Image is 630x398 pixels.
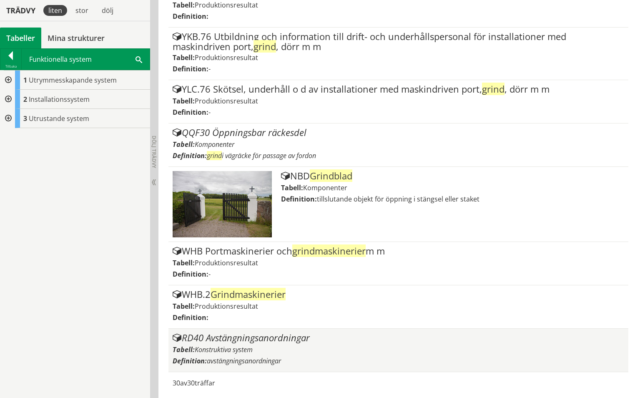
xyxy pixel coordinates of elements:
label: Tabell: [173,140,195,149]
div: RD40 Avstängningsanordningar [173,333,625,343]
label: Tabell: [173,0,195,10]
span: Produktionsresultat [195,302,258,311]
span: Komponenter [195,140,234,149]
span: 3 [23,114,27,123]
label: Tabell: [173,258,195,267]
label: Tabell: [173,96,195,106]
div: liten [43,5,67,16]
span: grindmaskinerier [292,244,366,257]
label: Definition: [173,12,208,21]
label: Definition: [173,64,208,73]
span: tillslutande objekt för öppning i stängsel eller staket [317,194,479,204]
div: stor [70,5,93,16]
span: - [208,270,211,279]
span: Utrymmesskapande system [29,76,117,85]
label: Tabell: [281,183,303,192]
span: - [208,64,211,73]
label: Definition: [281,194,317,204]
label: Tabell: [173,302,195,311]
span: avstängningsanordningar [207,356,281,365]
div: YKB.76 Utbildning och information till drift- och underhållspersonal för installationer med maski... [173,32,625,51]
label: Tabell: [173,53,195,62]
span: Sök i tabellen [136,55,142,63]
span: Produktionsresultat [195,0,258,10]
div: Tillbaka [0,63,21,70]
div: YLC.76 Skötsel, underhåll o d av installationer med maskindriven port, , dörr m m [173,84,625,94]
div: WHB.2 [173,290,625,300]
span: Produktionsresultat [195,53,258,62]
div: QQF30 Öppningsbar räckesdel [173,128,625,138]
span: 2 [23,95,27,104]
a: Mina strukturer [41,28,111,48]
div: Trädvy [2,6,40,15]
span: Grindmaskinerier [211,288,286,300]
label: Definition: [173,313,208,322]
span: Grindblad [310,169,352,182]
label: Definition: [173,151,207,160]
label: Definition: [173,270,208,279]
span: Utrustande system [29,114,89,123]
span: Produktionsresultat [195,96,258,106]
span: Konstruktiva system [195,345,253,354]
span: Dölj trädvy [151,136,158,168]
span: Komponenter [303,183,347,192]
span: Produktionsresultat [195,258,258,267]
label: Definition: [173,356,207,365]
label: Definition: [173,108,208,117]
span: 30 [187,378,195,388]
span: 30 [173,378,180,388]
span: grind [254,40,276,53]
div: Funktionella system [22,49,150,70]
span: Installationssystem [29,95,90,104]
span: grind [482,83,505,95]
div: dölj [97,5,118,16]
span: grind [207,151,222,160]
span: i vägräcke för passage av fordon [207,151,316,160]
img: Tabell [173,171,272,237]
span: - [208,108,211,117]
div: NBD [281,171,625,181]
span: 1 [23,76,27,85]
div: WHB Portmaskinerier och m m [173,246,625,256]
div: av träffar [168,372,620,394]
label: Tabell: [173,345,195,354]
